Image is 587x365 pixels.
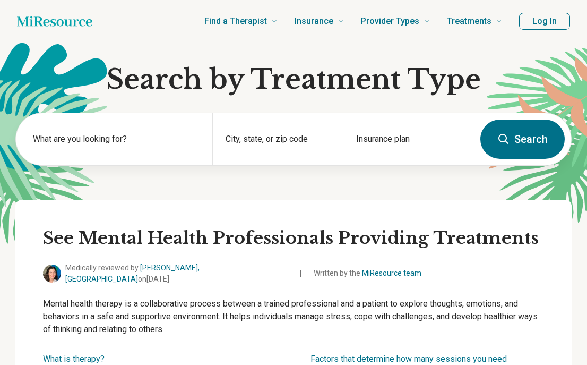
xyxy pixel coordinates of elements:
span: Find a Therapist [204,14,267,29]
button: Search [480,120,565,159]
a: Factors that determine how many sessions you need [310,354,507,364]
a: [PERSON_NAME], [GEOGRAPHIC_DATA] [65,264,200,283]
span: Written by the [314,268,421,279]
span: Provider Types [361,14,419,29]
a: What is therapy? [43,354,105,364]
h1: Search by Treatment Type [15,64,572,96]
span: Treatments [447,14,491,29]
span: on [DATE] [138,275,169,283]
a: MiResource team [362,269,421,277]
a: Home page [17,11,92,32]
p: Mental health therapy is a collaborative process between a trained professional and a patient to ... [43,298,544,336]
span: Insurance [295,14,333,29]
label: What are you looking for? [33,133,200,146]
h2: See Mental Health Professionals Providing Treatments [43,227,544,250]
span: Medically reviewed by [65,262,290,285]
button: Log In [519,13,570,30]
